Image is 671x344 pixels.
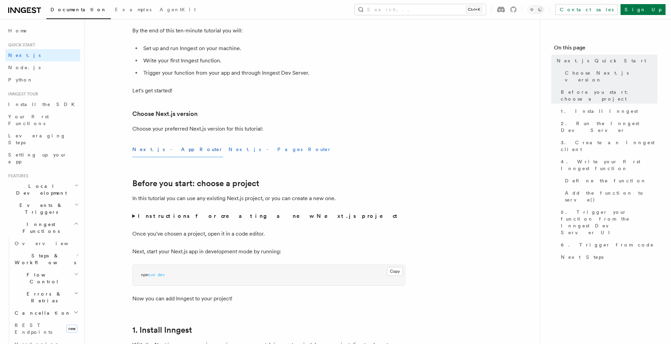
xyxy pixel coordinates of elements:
span: 6. Trigger from code [561,241,654,248]
span: 1. Install Inngest [561,108,638,115]
p: Let's get started! [132,86,405,95]
span: Events & Triggers [5,202,74,215]
a: 1. Install Inngest [558,105,657,117]
button: Flow Control [12,269,80,288]
a: 6. Trigger from code [558,239,657,251]
span: Errors & Retries [12,290,74,304]
span: 2. Run the Inngest Dev Server [561,120,657,134]
button: Toggle dark mode [528,5,544,14]
a: Leveraging Steps [5,130,80,149]
span: 3. Create an Inngest client [561,139,657,153]
span: Your first Functions [8,114,49,126]
span: Flow Control [12,271,74,285]
span: Examples [115,7,151,12]
a: Documentation [46,2,111,19]
a: Contact sales [555,4,618,15]
li: Trigger your function from your app and through Inngest Dev Server. [141,68,405,78]
span: Cancellation [12,310,71,316]
button: Inngest Functions [5,218,80,237]
a: Sign Up [621,4,666,15]
span: run [148,272,155,277]
a: Before you start: choose a project [558,86,657,105]
a: Before you start: choose a project [132,179,259,188]
span: Leveraging Steps [8,133,66,145]
a: Home [5,25,80,37]
button: Search...Ctrl+K [355,4,486,15]
a: Choose Next.js version [562,67,657,86]
span: Home [8,27,27,34]
span: Define the function [565,177,646,184]
li: Write your first Inngest function. [141,56,405,65]
span: Before you start: choose a project [561,89,657,102]
span: Next.js Quick Start [557,57,646,64]
a: 4. Write your first Inngest function [558,155,657,175]
a: Your first Functions [5,110,80,130]
summary: Instructions for creating a new Next.js project [132,211,405,221]
span: Setting up your app [8,152,67,164]
a: Next Steps [558,251,657,263]
span: Local Development [5,183,74,196]
button: Cancellation [12,307,80,319]
a: Python [5,74,80,86]
a: Next.js [5,49,80,61]
button: Local Development [5,180,80,199]
button: Copy [387,267,403,276]
span: Inngest Functions [5,221,74,235]
li: Set up and run Inngest on your machine. [141,44,405,53]
p: By the end of this ten-minute tutorial you will: [132,26,405,35]
span: Next Steps [561,254,603,260]
span: dev [158,272,165,277]
button: Steps & Workflows [12,250,80,269]
span: Overview [15,241,85,246]
span: Next.js [8,53,41,58]
button: Next.js - Pages Router [229,142,332,157]
a: 1. Install Inngest [132,325,192,335]
a: Overview [12,237,80,250]
a: 2. Run the Inngest Dev Server [558,117,657,136]
span: REST Endpoints [15,323,52,335]
span: Steps & Workflows [12,252,76,266]
span: Features [5,173,28,179]
button: Next.js - App Router [132,142,223,157]
p: Next, start your Next.js app in development mode by running: [132,247,405,256]
span: 4. Write your first Inngest function [561,158,657,172]
span: Choose Next.js version [565,70,657,83]
p: Now you can add Inngest to your project! [132,294,405,303]
span: Quick start [5,42,35,48]
span: 5. Trigger your function from the Inngest Dev Server UI [561,209,657,236]
a: AgentKit [156,2,200,18]
a: Install the SDK [5,98,80,110]
a: Node.js [5,61,80,74]
button: Errors & Retries [12,288,80,307]
a: 5. Trigger your function from the Inngest Dev Server UI [558,206,657,239]
span: Inngest tour [5,91,38,97]
a: Examples [111,2,156,18]
a: REST Endpointsnew [12,319,80,338]
span: AgentKit [160,7,196,12]
span: npm [141,272,148,277]
a: Next.js Quick Start [554,55,657,67]
a: Choose Next.js version [132,109,198,119]
span: Documentation [50,7,107,12]
button: Events & Triggers [5,199,80,218]
span: Install the SDK [8,102,79,107]
a: Add the function to serve() [562,187,657,206]
span: Add the function to serve() [565,190,657,203]
a: 3. Create an Inngest client [558,136,657,155]
p: In this tutorial you can use any existing Next.js project, or you can create a new one. [132,194,405,203]
p: Once you've chosen a project, open it in a code editor. [132,229,405,239]
span: Node.js [8,65,41,70]
h4: On this page [554,44,657,55]
a: Setting up your app [5,149,80,168]
p: Choose your preferred Next.js version for this tutorial: [132,124,405,134]
a: Define the function [562,175,657,187]
span: new [66,325,77,333]
kbd: Ctrl+K [466,6,482,13]
strong: Instructions for creating a new Next.js project [138,213,400,219]
span: Python [8,77,33,83]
